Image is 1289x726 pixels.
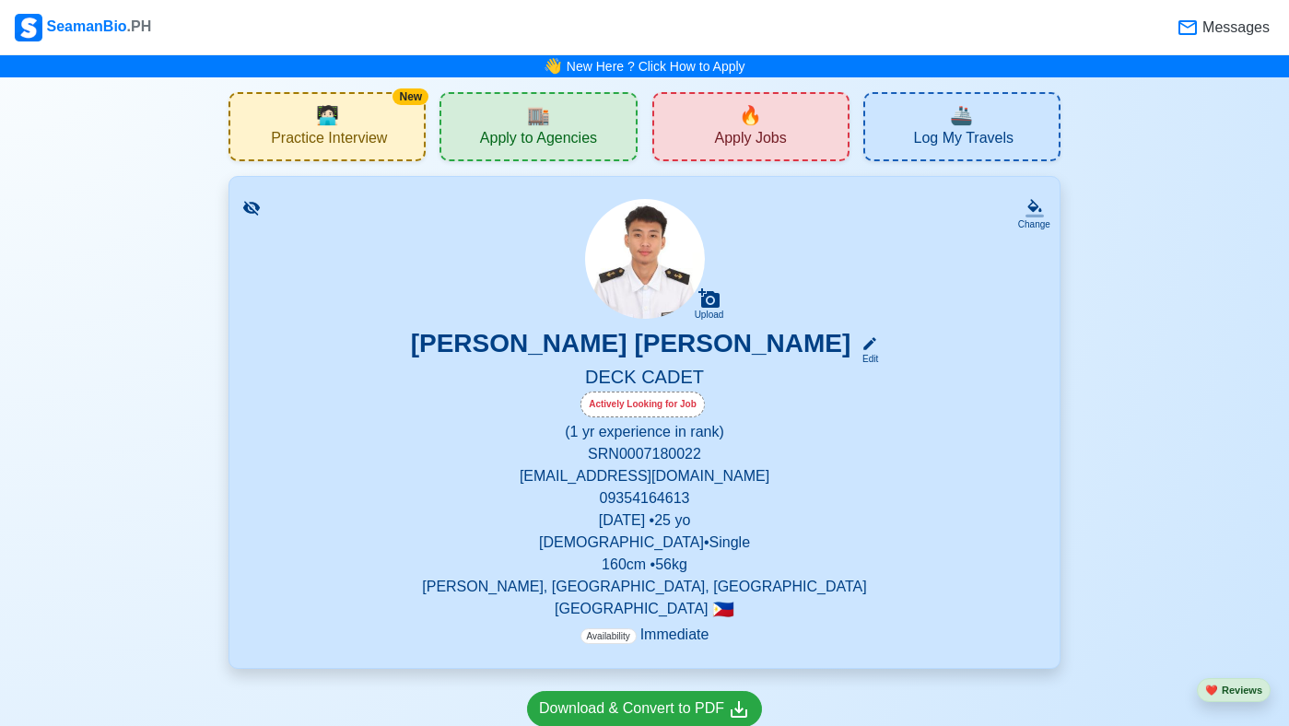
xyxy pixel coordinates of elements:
a: New Here ? Click How to Apply [567,59,745,74]
h3: [PERSON_NAME] [PERSON_NAME] [411,328,851,366]
div: Change [1018,217,1050,231]
p: SRN 0007180022 [252,443,1037,465]
div: New [393,88,428,105]
span: Apply Jobs [714,129,786,152]
button: heartReviews [1197,678,1271,703]
span: heart [1205,685,1218,696]
span: Apply to Agencies [480,129,597,152]
p: [DATE] • 25 yo [252,509,1037,532]
span: travel [950,101,973,129]
span: .PH [127,18,152,34]
span: Availability [580,628,637,644]
span: interview [316,101,339,129]
span: agencies [527,101,550,129]
span: Messages [1199,17,1270,39]
p: 160 cm • 56 kg [252,554,1037,576]
p: [PERSON_NAME], [GEOGRAPHIC_DATA], [GEOGRAPHIC_DATA] [252,576,1037,598]
p: Immediate [580,624,709,646]
img: Logo [15,14,42,41]
span: Practice Interview [271,129,387,152]
p: [DEMOGRAPHIC_DATA] • Single [252,532,1037,554]
div: Actively Looking for Job [580,392,705,417]
span: Log My Travels [914,129,1014,152]
p: 09354164613 [252,487,1037,509]
div: SeamanBio [15,14,151,41]
span: bell [539,52,567,80]
p: [GEOGRAPHIC_DATA] [252,598,1037,620]
div: Upload [695,310,724,321]
h5: DECK CADET [252,366,1037,392]
p: (1 yr experience in rank) [252,421,1037,443]
span: new [739,101,762,129]
div: Edit [854,352,878,366]
div: Download & Convert to PDF [539,697,750,720]
p: [EMAIL_ADDRESS][DOMAIN_NAME] [252,465,1037,487]
span: 🇵🇭 [712,601,734,618]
